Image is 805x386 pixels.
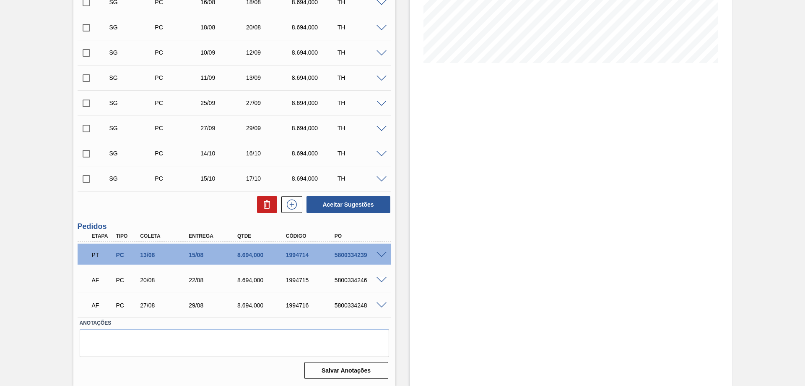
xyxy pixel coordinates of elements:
[332,302,387,309] div: 5800334248
[290,175,340,182] div: 8.694,000
[114,233,139,239] div: Tipo
[244,74,295,81] div: 13/09/2025
[244,175,295,182] div: 17/10/2025
[277,196,302,213] div: Nova sugestão
[335,49,386,56] div: TH
[244,100,295,106] div: 27/09/2025
[290,74,340,81] div: 8.694,000
[284,277,338,284] div: 1994715
[290,100,340,106] div: 8.694,000
[90,271,115,289] div: Aguardando Faturamento
[187,233,241,239] div: Entrega
[107,175,158,182] div: Sugestão Criada
[335,24,386,31] div: TH
[138,252,192,258] div: 13/08/2025
[306,196,390,213] button: Aceitar Sugestões
[290,150,340,157] div: 8.694,000
[198,125,249,131] div: 27/09/2025
[198,49,249,56] div: 10/09/2025
[90,296,115,315] div: Aguardando Faturamento
[304,362,388,379] button: Salvar Anotações
[78,222,391,231] h3: Pedidos
[244,49,295,56] div: 12/09/2025
[187,302,241,309] div: 29/08/2025
[244,150,295,157] div: 16/10/2025
[187,252,241,258] div: 15/08/2025
[284,252,338,258] div: 1994714
[235,252,290,258] div: 8.694,000
[92,252,113,258] p: PT
[290,49,340,56] div: 8.694,000
[284,233,338,239] div: Código
[332,252,387,258] div: 5800334239
[153,24,203,31] div: Pedido de Compra
[92,277,113,284] p: AF
[138,277,192,284] div: 20/08/2025
[114,302,139,309] div: Pedido de Compra
[114,252,139,258] div: Pedido de Compra
[335,100,386,106] div: TH
[235,233,290,239] div: Qtde
[153,125,203,131] div: Pedido de Compra
[235,302,290,309] div: 8.694,000
[198,150,249,157] div: 14/10/2025
[153,74,203,81] div: Pedido de Compra
[284,302,338,309] div: 1994716
[332,233,387,239] div: PO
[107,24,158,31] div: Sugestão Criada
[107,150,158,157] div: Sugestão Criada
[153,175,203,182] div: Pedido de Compra
[335,150,386,157] div: TH
[335,74,386,81] div: TH
[290,24,340,31] div: 8.694,000
[302,195,391,214] div: Aceitar Sugestões
[235,277,290,284] div: 8.694,000
[107,49,158,56] div: Sugestão Criada
[114,277,139,284] div: Pedido de Compra
[153,100,203,106] div: Pedido de Compra
[153,49,203,56] div: Pedido de Compra
[198,24,249,31] div: 18/08/2025
[253,196,277,213] div: Excluir Sugestões
[90,246,115,264] div: Pedido em Trânsito
[138,302,192,309] div: 27/08/2025
[138,233,192,239] div: Coleta
[107,125,158,131] div: Sugestão Criada
[80,317,389,329] label: Anotações
[244,24,295,31] div: 20/08/2025
[335,125,386,131] div: TH
[187,277,241,284] div: 22/08/2025
[107,74,158,81] div: Sugestão Criada
[290,125,340,131] div: 8.694,000
[332,277,387,284] div: 5800334246
[198,175,249,182] div: 15/10/2025
[92,302,113,309] p: AF
[198,74,249,81] div: 11/09/2025
[90,233,115,239] div: Etapa
[198,100,249,106] div: 25/09/2025
[335,175,386,182] div: TH
[153,150,203,157] div: Pedido de Compra
[107,100,158,106] div: Sugestão Criada
[244,125,295,131] div: 29/09/2025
